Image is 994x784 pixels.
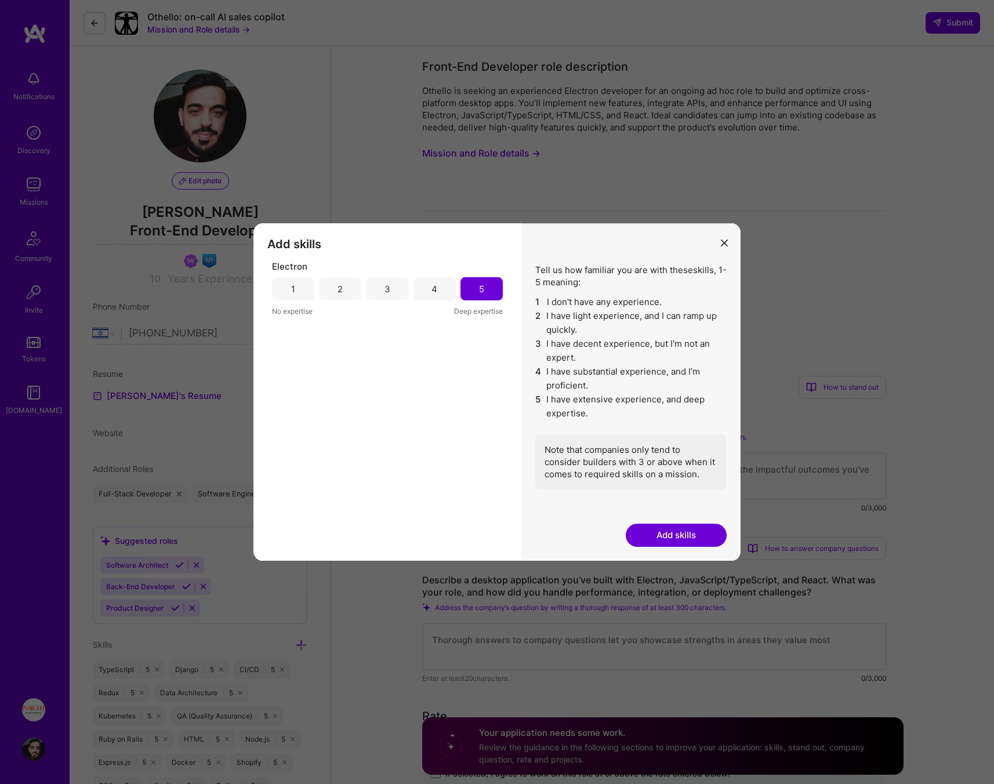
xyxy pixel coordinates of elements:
div: 1 [291,283,295,295]
li: I have extensive experience, and deep expertise. [535,393,727,420]
div: Tell us how familiar you are with these skills , 1-5 meaning: [535,264,727,489]
span: Electron [272,260,307,273]
span: 4 [535,365,542,393]
li: I have decent experience, but I'm not an expert. [535,337,727,365]
button: Add skills [626,524,727,547]
div: Note that companies only tend to consider builders with 3 or above when it comes to required skil... [535,434,727,489]
div: modal [253,223,741,561]
span: 1 [535,295,542,309]
div: 4 [431,283,437,295]
h3: Add skills [267,237,507,251]
li: I have light experience, and I can ramp up quickly. [535,309,727,337]
div: 2 [338,283,343,295]
span: Deep expertise [454,305,503,317]
span: 3 [535,337,542,365]
li: I have substantial experience, and I’m proficient. [535,365,727,393]
span: 2 [535,309,542,337]
span: 5 [535,393,542,420]
i: icon Close [721,239,728,246]
li: I don't have any experience. [535,295,727,309]
span: No expertise [272,305,313,317]
div: 5 [479,283,484,295]
div: 3 [384,283,390,295]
